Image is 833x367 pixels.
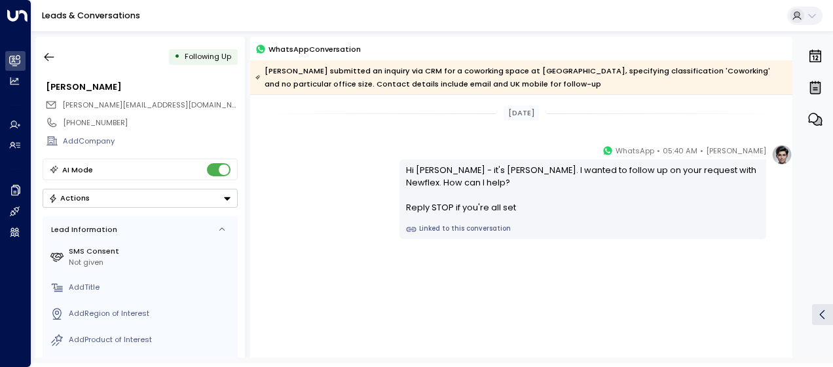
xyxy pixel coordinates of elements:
[657,144,660,157] span: •
[62,100,238,111] span: liam@lsdagency.co.uk
[62,100,250,110] span: [PERSON_NAME][EMAIL_ADDRESS][DOMAIN_NAME]
[43,189,238,208] button: Actions
[700,144,703,157] span: •
[69,334,233,345] div: AddProduct of Interest
[69,308,233,319] div: AddRegion of Interest
[706,144,766,157] span: [PERSON_NAME]
[43,189,238,208] div: Button group with a nested menu
[504,106,539,121] div: [DATE]
[663,144,697,157] span: 05:40 AM
[63,117,237,128] div: [PHONE_NUMBER]
[47,224,117,235] div: Lead Information
[616,144,654,157] span: WhatsApp
[42,10,140,21] a: Leads & Conversations
[268,43,361,55] span: WhatsApp Conversation
[255,64,786,90] div: [PERSON_NAME] submitted an inquiry via CRM for a coworking space at [GEOGRAPHIC_DATA], specifying...
[46,81,237,93] div: [PERSON_NAME]
[174,47,180,66] div: •
[406,164,760,214] div: Hi [PERSON_NAME] - it's [PERSON_NAME]. I wanted to follow up on your request with Newflex. How ca...
[406,224,760,235] a: Linked to this conversation
[69,246,233,257] label: SMS Consent
[48,193,90,203] div: Actions
[62,163,93,176] div: AI Mode
[69,282,233,293] div: AddTitle
[771,144,792,165] img: profile-logo.png
[69,257,233,268] div: Not given
[63,136,237,147] div: AddCompany
[185,51,231,62] span: Following Up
